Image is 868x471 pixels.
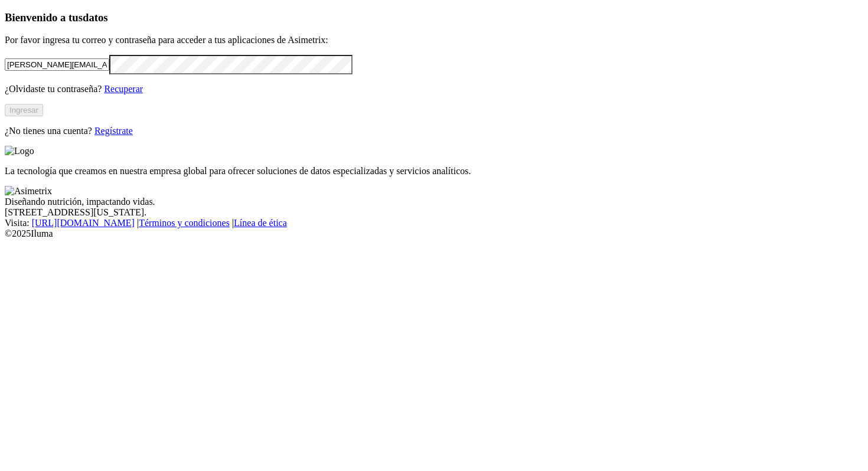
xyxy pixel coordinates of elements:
[5,35,863,45] p: Por favor ingresa tu correo y contraseña para acceder a tus aplicaciones de Asimetrix:
[5,228,863,239] div: © 2025 Iluma
[5,218,863,228] div: Visita : | |
[5,104,43,116] button: Ingresar
[139,218,230,228] a: Términos y condiciones
[83,11,108,24] span: datos
[5,146,34,156] img: Logo
[94,126,133,136] a: Regístrate
[234,218,287,228] a: Línea de ética
[104,84,143,94] a: Recuperar
[5,58,109,71] input: Tu correo
[5,11,863,24] h3: Bienvenido a tus
[5,207,863,218] div: [STREET_ADDRESS][US_STATE].
[5,166,863,176] p: La tecnología que creamos en nuestra empresa global para ofrecer soluciones de datos especializad...
[5,84,863,94] p: ¿Olvidaste tu contraseña?
[5,197,863,207] div: Diseñando nutrición, impactando vidas.
[5,186,52,197] img: Asimetrix
[5,126,863,136] p: ¿No tienes una cuenta?
[32,218,135,228] a: [URL][DOMAIN_NAME]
